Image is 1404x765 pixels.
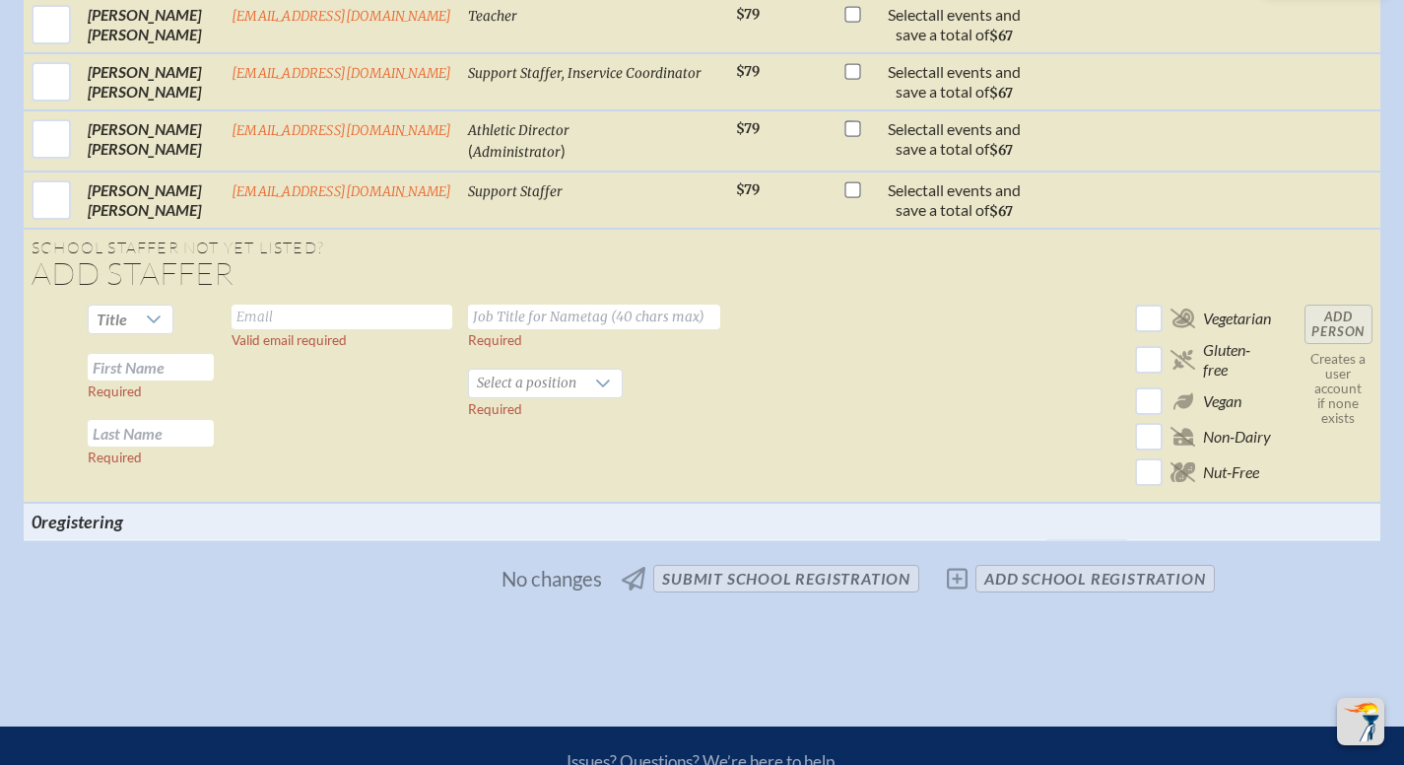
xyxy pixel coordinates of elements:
[232,305,452,329] input: Email
[501,568,602,590] span: No changes
[870,62,1038,102] p: all events and save a total of
[1203,462,1259,482] span: Nut-Free
[468,8,517,25] span: Teacher
[989,85,1013,102] span: $67
[989,28,1013,44] span: $67
[473,144,561,161] span: Administrator
[888,119,928,138] span: Select
[736,181,760,198] span: $79
[468,65,702,82] span: Support Staffer, Inservice Coordinator
[88,420,214,447] input: Last Name
[888,62,928,81] span: Select
[870,180,1038,220] p: all events and save a total of
[1203,427,1271,447] span: Non-Dairy
[1341,702,1380,741] img: To the top
[24,503,224,540] th: 0
[468,332,522,348] label: Required
[80,53,224,110] td: [PERSON_NAME] [PERSON_NAME]
[870,119,1038,159] p: all events and save a total of
[80,110,224,172] td: [PERSON_NAME] [PERSON_NAME]
[89,306,135,333] span: Title
[232,65,452,82] a: [EMAIL_ADDRESS][DOMAIN_NAME]
[232,183,452,200] a: [EMAIL_ADDRESS][DOMAIN_NAME]
[468,183,563,200] span: Support Staffer
[80,172,224,229] td: [PERSON_NAME] [PERSON_NAME]
[736,63,760,80] span: $79
[736,6,760,23] span: $79
[468,401,522,417] label: Required
[469,370,584,397] span: Select a position
[88,450,142,465] label: Required
[1203,309,1271,328] span: Vegetarian
[888,5,928,24] span: Select
[561,141,566,160] span: )
[888,180,928,199] span: Select
[1203,391,1241,411] span: Vegan
[1304,352,1372,426] p: Creates a user account if none exists
[989,142,1013,159] span: $67
[41,511,123,532] span: registering
[232,8,452,25] a: [EMAIL_ADDRESS][DOMAIN_NAME]
[232,122,452,139] a: [EMAIL_ADDRESS][DOMAIN_NAME]
[989,203,1013,220] span: $67
[88,383,142,399] label: Required
[468,122,569,139] span: Athletic Director
[88,354,214,381] input: First Name
[97,310,127,328] span: Title
[870,5,1038,44] p: all events and save a total of
[468,305,720,329] input: Job Title for Nametag (40 chars max)
[1337,698,1384,745] button: Scroll Top
[232,332,347,348] label: Valid email required
[1203,340,1273,380] span: Gluten-free
[468,141,473,160] span: (
[736,120,760,137] span: $79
